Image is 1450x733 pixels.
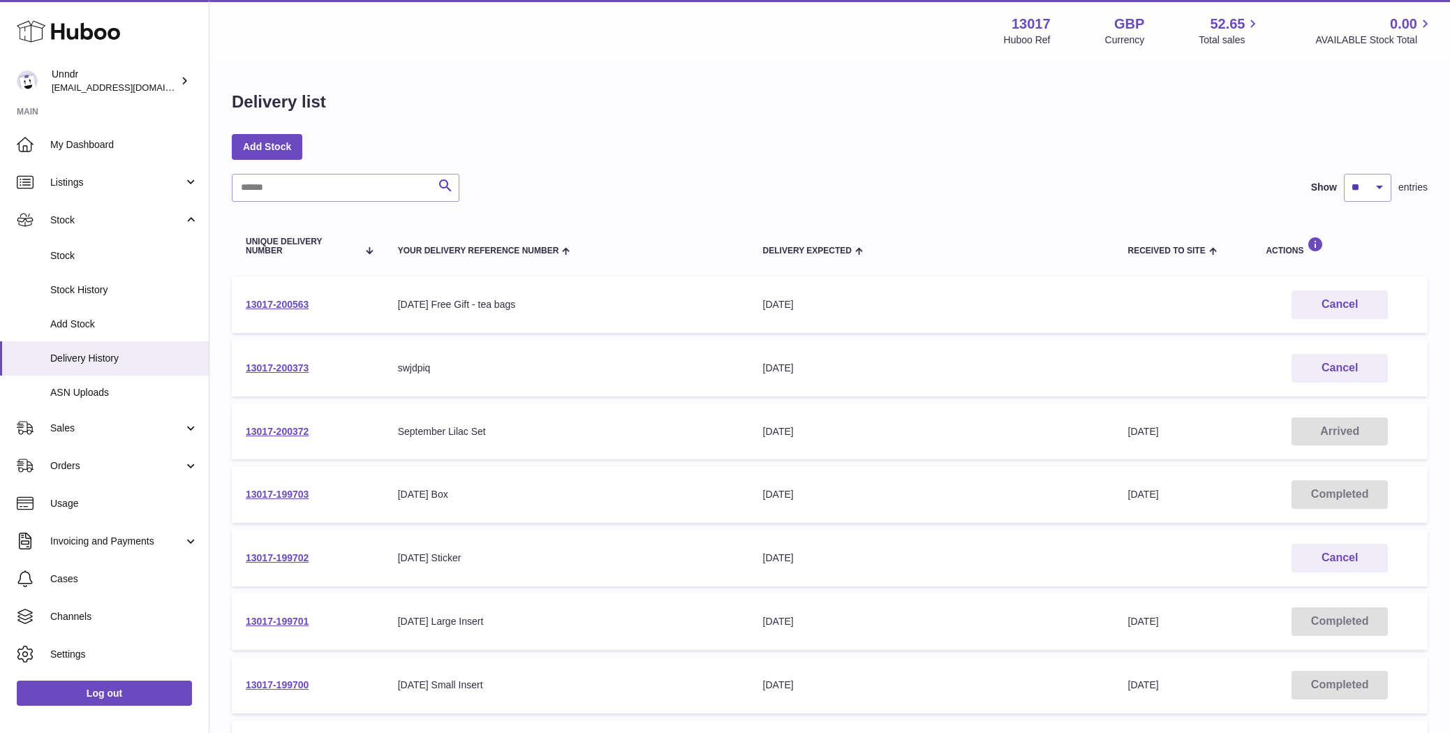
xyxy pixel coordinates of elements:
[50,497,198,510] span: Usage
[763,615,1100,628] div: [DATE]
[232,134,302,159] a: Add Stock
[1128,246,1206,256] span: Received to Site
[1128,679,1159,690] span: [DATE]
[50,352,198,365] span: Delivery History
[50,214,184,227] span: Stock
[398,551,735,565] div: [DATE] Sticker
[50,386,198,399] span: ASN Uploads
[50,459,184,473] span: Orders
[1199,34,1261,47] span: Total sales
[1004,34,1051,47] div: Huboo Ref
[1128,489,1159,500] span: [DATE]
[763,488,1100,501] div: [DATE]
[763,298,1100,311] div: [DATE]
[246,679,309,690] a: 13017-199700
[398,679,735,692] div: [DATE] Small Insert
[398,488,735,501] div: [DATE] Box
[232,91,326,113] h1: Delivery list
[1128,426,1159,437] span: [DATE]
[398,362,735,375] div: swjdpiq
[246,237,357,256] span: Unique Delivery Number
[246,362,309,373] a: 13017-200373
[52,82,205,93] span: [EMAIL_ADDRESS][DOMAIN_NAME]
[398,615,735,628] div: [DATE] Large Insert
[246,299,309,310] a: 13017-200563
[50,572,198,586] span: Cases
[50,422,184,435] span: Sales
[52,68,177,94] div: Unndr
[17,681,192,706] a: Log out
[1315,34,1433,47] span: AVAILABLE Stock Total
[1311,181,1337,194] label: Show
[1199,15,1261,47] a: 52.65 Total sales
[1266,237,1414,256] div: Actions
[398,298,735,311] div: [DATE] Free Gift - tea bags
[246,426,309,437] a: 13017-200372
[1114,15,1144,34] strong: GBP
[50,648,198,661] span: Settings
[763,246,852,256] span: Delivery Expected
[1292,290,1388,319] button: Cancel
[763,425,1100,438] div: [DATE]
[1012,15,1051,34] strong: 13017
[50,535,184,548] span: Invoicing and Payments
[1398,181,1428,194] span: entries
[17,71,38,91] img: sofiapanwar@gmail.com
[50,249,198,262] span: Stock
[398,246,559,256] span: Your Delivery Reference Number
[763,362,1100,375] div: [DATE]
[763,551,1100,565] div: [DATE]
[1128,616,1159,627] span: [DATE]
[1292,354,1388,383] button: Cancel
[398,425,735,438] div: September Lilac Set
[50,283,198,297] span: Stock History
[50,176,184,189] span: Listings
[50,610,198,623] span: Channels
[763,679,1100,692] div: [DATE]
[50,138,198,151] span: My Dashboard
[1210,15,1245,34] span: 52.65
[1315,15,1433,47] a: 0.00 AVAILABLE Stock Total
[1292,544,1388,572] button: Cancel
[1390,15,1417,34] span: 0.00
[1105,34,1145,47] div: Currency
[246,489,309,500] a: 13017-199703
[246,616,309,627] a: 13017-199701
[246,552,309,563] a: 13017-199702
[50,318,198,331] span: Add Stock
